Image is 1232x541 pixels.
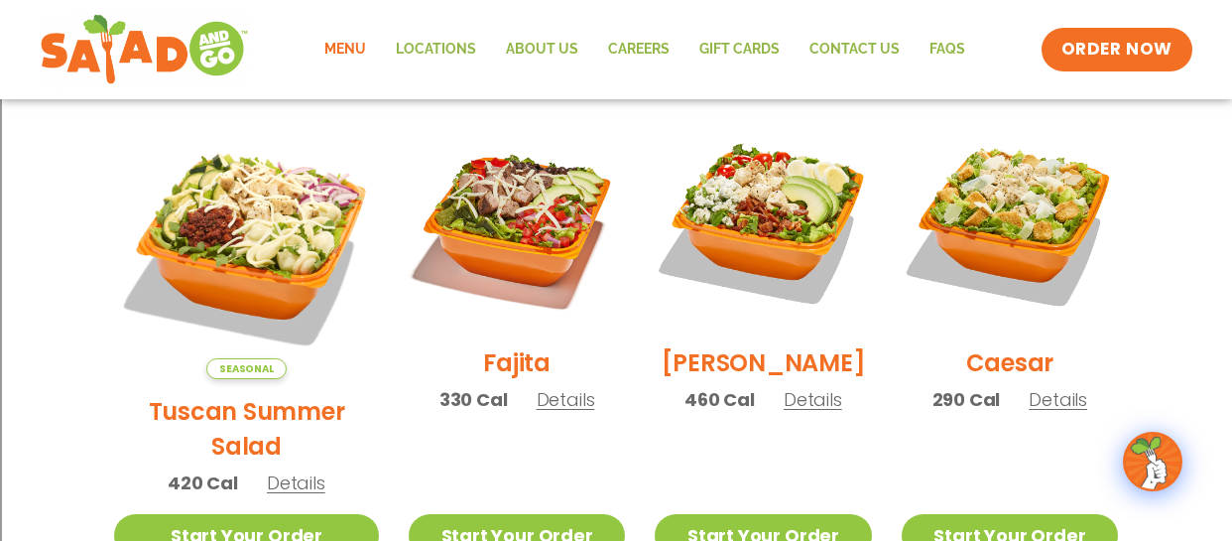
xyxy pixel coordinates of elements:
div: Move To ... [8,133,1224,151]
div: Rename [8,115,1224,133]
span: ORDER NOW [1061,38,1172,62]
img: new-SAG-logo-768×292 [40,10,249,89]
a: FAQs [915,27,980,72]
div: Delete [8,62,1224,79]
a: Contact Us [795,27,915,72]
a: About Us [491,27,593,72]
img: wpChatIcon [1125,434,1180,489]
div: Sign out [8,97,1224,115]
a: ORDER NOW [1042,28,1192,71]
div: Options [8,79,1224,97]
a: Locations [381,27,491,72]
nav: Menu [309,27,980,72]
div: Sort New > Old [8,26,1224,44]
a: Menu [309,27,381,72]
a: Careers [593,27,684,72]
div: Sort A > Z [8,8,1224,26]
div: Move To ... [8,44,1224,62]
a: GIFT CARDS [684,27,795,72]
